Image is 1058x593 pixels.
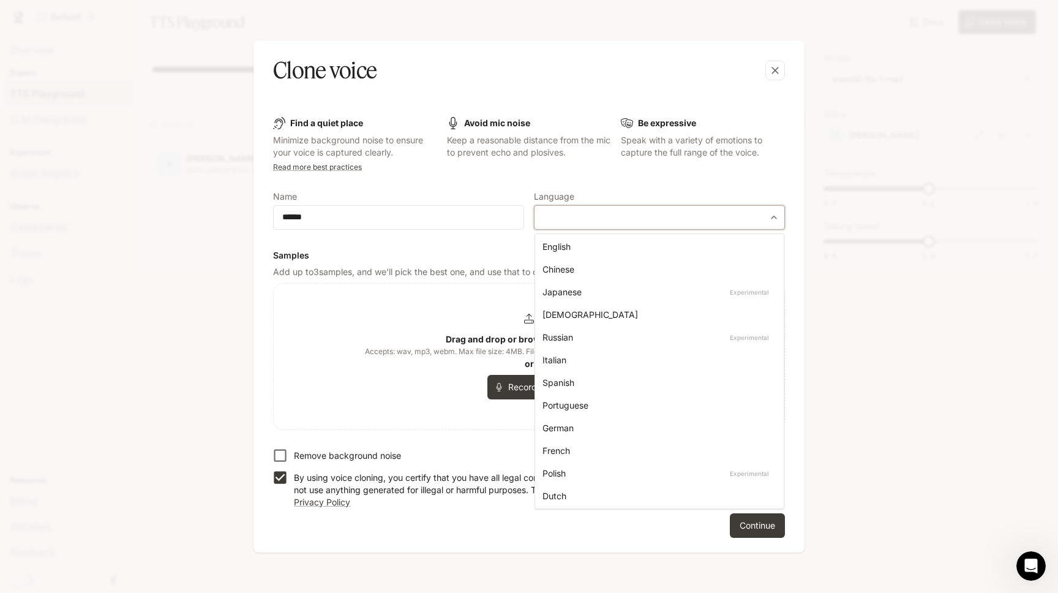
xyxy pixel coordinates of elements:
[542,331,771,344] div: Russian
[727,287,771,298] p: Experimental
[1016,551,1046,581] iframe: Intercom live chat
[542,399,771,412] div: Portuguese
[542,421,771,434] div: German
[542,240,771,253] div: English
[542,489,771,502] div: Dutch
[727,468,771,479] p: Experimental
[542,263,771,276] div: Chinese
[542,353,771,366] div: Italian
[542,376,771,389] div: Spanish
[542,285,771,298] div: Japanese
[727,332,771,343] p: Experimental
[542,467,771,480] div: Polish
[542,308,771,321] div: [DEMOGRAPHIC_DATA]
[542,444,771,457] div: French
